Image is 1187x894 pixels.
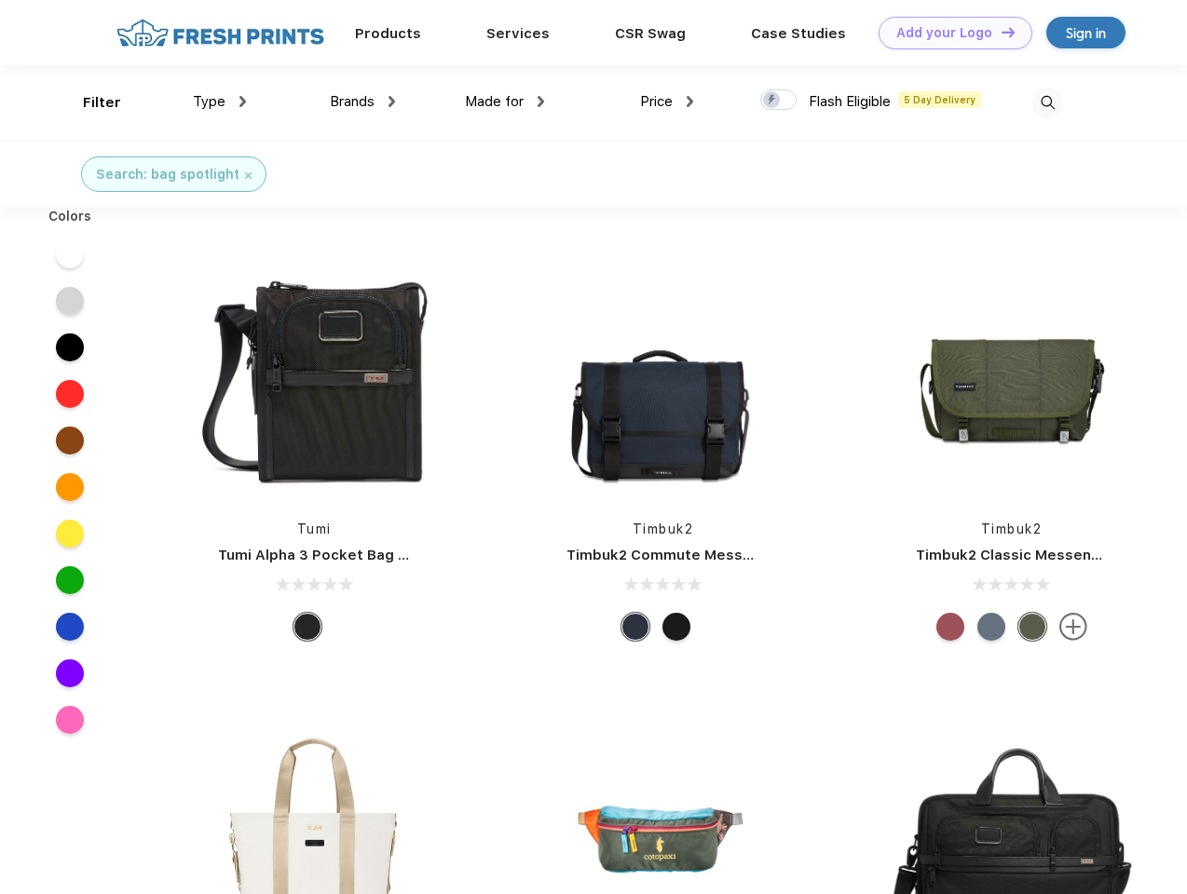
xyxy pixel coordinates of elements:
div: Colors [34,207,106,226]
span: Made for [465,93,524,110]
img: dropdown.png [239,96,246,107]
img: more.svg [1059,613,1087,641]
a: Products [355,25,421,42]
a: Timbuk2 [981,521,1043,536]
div: Eco Black [662,613,690,641]
img: filter_cancel.svg [245,172,252,179]
div: Eco Collegiate Red [936,613,964,641]
a: Timbuk2 Classic Messenger Bag [916,547,1147,563]
div: Eco Army [1018,613,1046,641]
span: Type [193,93,225,110]
img: func=resize&h=266 [539,253,786,501]
div: Eco Nautical [621,613,649,641]
img: dropdown.png [389,96,395,107]
span: Flash Eligible [809,93,891,110]
div: Search: bag spotlight [96,165,239,184]
img: dropdown.png [687,96,693,107]
img: fo%20logo%202.webp [111,17,330,49]
div: Black [293,613,321,641]
img: func=resize&h=266 [888,253,1136,501]
a: Sign in [1046,17,1126,48]
img: dropdown.png [538,96,544,107]
div: Eco Lightbeam [977,613,1005,641]
img: desktop_search.svg [1032,88,1063,118]
div: Filter [83,92,121,114]
img: func=resize&h=266 [190,253,438,501]
span: Price [640,93,673,110]
a: Tumi [297,521,332,536]
img: DT [1002,27,1015,37]
span: 5 Day Delivery [898,91,981,108]
a: Timbuk2 [633,521,694,536]
div: Sign in [1066,22,1106,44]
a: Tumi Alpha 3 Pocket Bag Small [218,547,436,563]
div: Add your Logo [896,25,992,41]
span: Brands [330,93,375,110]
a: Timbuk2 Commute Messenger Bag [566,547,816,563]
